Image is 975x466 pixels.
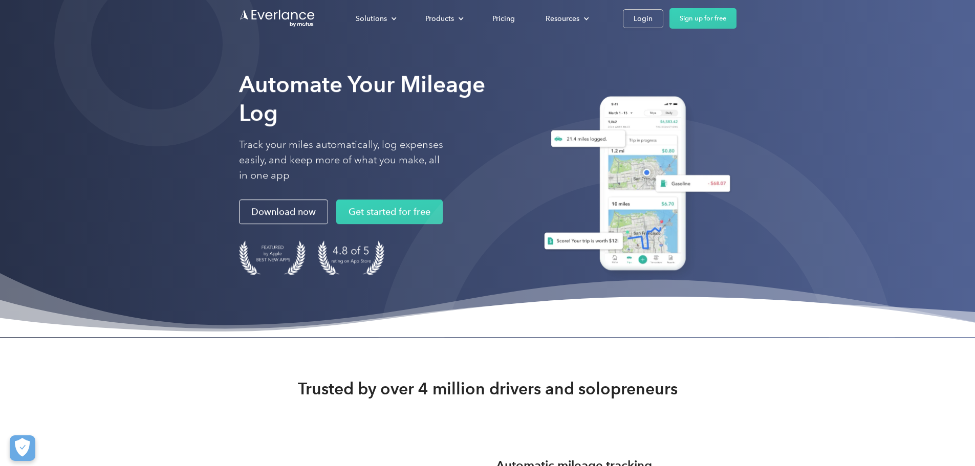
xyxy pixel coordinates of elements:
[10,435,35,461] button: Cookies Settings
[532,88,736,282] img: Everlance, mileage tracker app, expense tracking app
[239,137,444,183] p: Track your miles automatically, log expenses easily, and keep more of what you make, all in one app
[535,10,597,28] div: Resources
[239,199,328,224] a: Download now
[669,8,736,29] a: Sign up for free
[623,9,663,28] a: Login
[356,12,387,25] div: Solutions
[336,199,443,224] a: Get started for free
[425,12,454,25] div: Products
[298,379,678,399] strong: Trusted by over 4 million drivers and solopreneurs
[239,9,316,28] a: Go to homepage
[239,240,306,275] img: Badge for Featured by Apple Best New Apps
[634,12,653,25] div: Login
[492,12,515,25] div: Pricing
[546,12,579,25] div: Resources
[482,10,525,28] a: Pricing
[345,10,405,28] div: Solutions
[239,71,485,126] strong: Automate Your Mileage Log
[415,10,472,28] div: Products
[318,240,384,275] img: 4.9 out of 5 stars on the app store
